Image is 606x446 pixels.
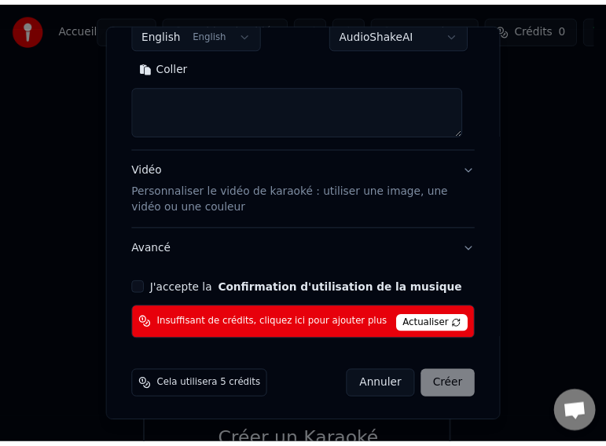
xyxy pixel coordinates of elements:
[354,371,423,400] button: Annuler
[134,148,485,227] button: VidéoPersonnaliser le vidéo de karaoké : utiliser une image, une vidéo ou une couleur
[134,53,200,79] button: Coller
[405,316,479,333] span: Actualiser
[134,183,460,214] p: Personnaliser le vidéo de karaoké : utiliser une image, une vidéo ou une couleur
[160,379,266,392] span: Cela utilisera 5 crédits
[134,161,460,214] div: Vidéo
[153,282,472,293] label: J'accepte la
[160,317,395,330] span: Insuffisant de crédits, cliquez ici pour ajouter plus
[134,228,485,269] button: Avancé
[134,2,485,148] div: Ajoutez des paroles de chansons ou sélectionnez un modèle de paroles automatiques
[222,282,472,293] button: J'accepte la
